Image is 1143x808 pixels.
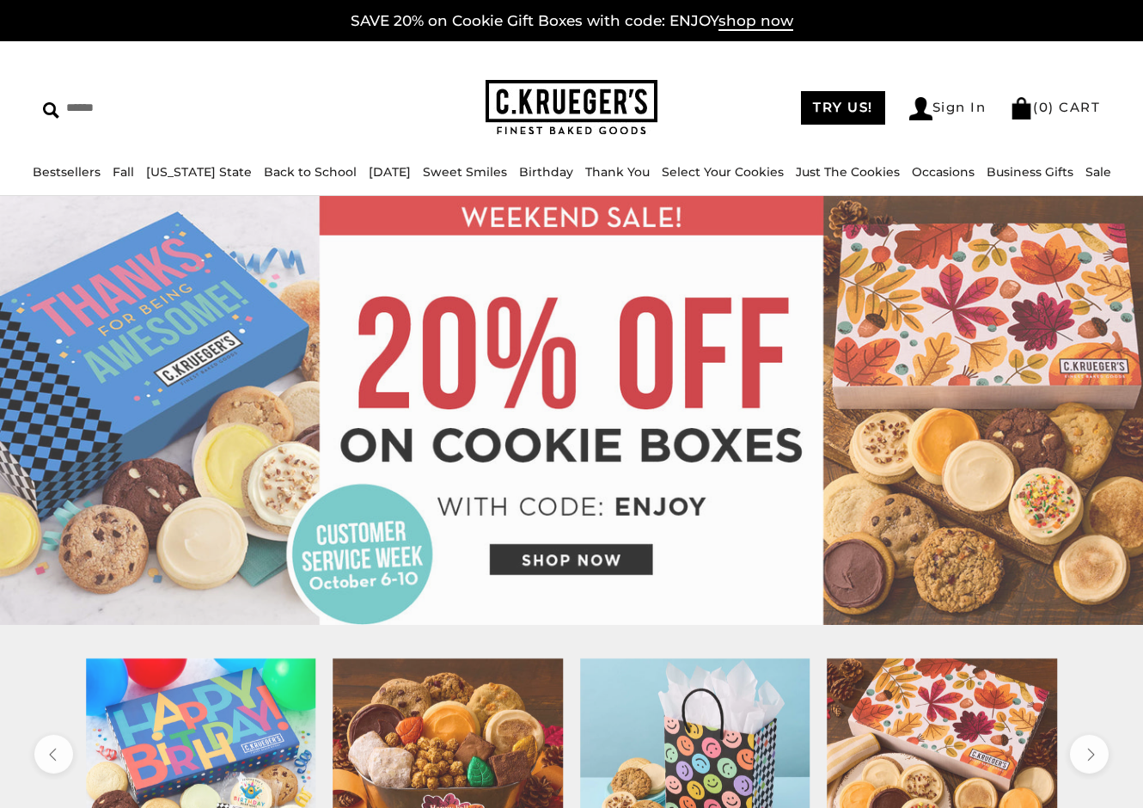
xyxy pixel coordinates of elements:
a: SAVE 20% on Cookie Gift Boxes with code: ENJOYshop now [351,12,793,31]
a: [US_STATE] State [146,164,252,180]
a: Sweet Smiles [423,164,507,180]
a: Bestsellers [33,164,101,180]
a: Sign In [909,97,987,120]
button: previous [34,735,73,774]
input: Search [43,95,288,121]
a: TRY US! [801,91,885,125]
a: [DATE] [369,164,411,180]
a: Occasions [912,164,975,180]
a: Select Your Cookies [662,164,784,180]
a: Fall [113,164,134,180]
img: Bag [1010,97,1033,119]
span: shop now [718,12,793,31]
img: C.KRUEGER'S [486,80,657,136]
a: Back to School [264,164,357,180]
button: next [1070,735,1109,774]
a: Thank You [585,164,650,180]
span: 0 [1039,99,1049,115]
a: (0) CART [1010,99,1100,115]
img: Account [909,97,932,120]
a: Sale [1085,164,1111,180]
a: Birthday [519,164,573,180]
img: Search [43,102,59,119]
a: Just The Cookies [796,164,900,180]
a: Business Gifts [987,164,1073,180]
